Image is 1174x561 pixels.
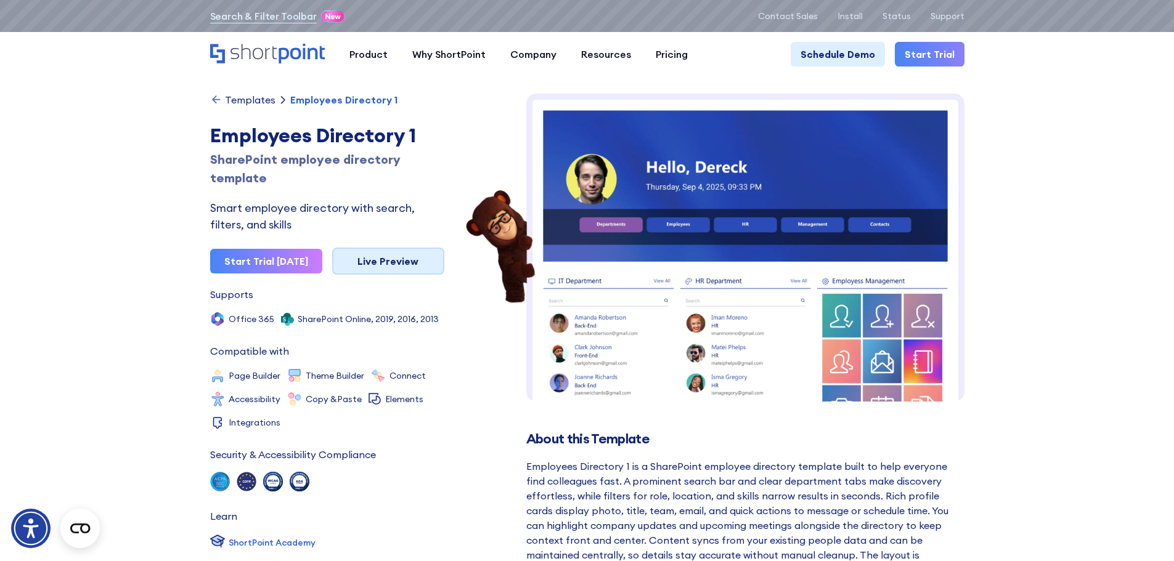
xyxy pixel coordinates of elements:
a: Install [838,11,863,21]
div: Compatible with [210,346,289,356]
a: Live Preview [332,248,444,275]
a: ShortPoint Academy [210,533,316,552]
div: Accessibility [229,395,280,403]
a: Contact Sales [758,11,818,21]
a: Status [883,11,911,21]
div: ShortPoint Academy [229,536,316,549]
div: Theme Builder [306,371,364,380]
div: Templates [225,95,275,105]
div: Connect [389,371,426,380]
div: SharePoint Online, 2019, 2016, 2013 [298,315,439,323]
a: Pricing [643,42,700,67]
div: Employees Directory 1 [210,121,444,150]
a: Start Trial [895,42,964,67]
div: Why ShortPoint [412,47,486,62]
div: Copy &Paste [306,395,362,403]
a: Support [931,11,964,21]
div: Supports [210,289,253,299]
div: Page Builder [229,371,280,380]
a: Start Trial [DATE] [210,249,322,273]
div: Integrations [229,418,280,427]
div: Office 365 [229,315,274,323]
div: Product [349,47,388,62]
a: Why ShortPoint [400,42,498,67]
div: Security & Accessibility Compliance [210,450,376,459]
a: Company [498,42,569,67]
div: Smart employee directory with search, filters, and skills [210,200,444,233]
div: Elements [385,395,423,403]
button: Open CMP widget [60,509,100,548]
a: Resources [569,42,643,67]
a: Templates [210,94,275,106]
iframe: Chat Widget [952,418,1174,561]
div: SharePoint employee directory template [210,150,444,187]
div: Employees Directory 1 [290,95,397,105]
h2: About this Template [526,431,964,446]
div: Pricing [656,47,688,62]
div: Accessibility Menu [11,509,51,548]
img: soc 2 [210,472,230,491]
div: Learn [210,511,237,521]
a: Schedule Demo [791,42,885,67]
a: Product [337,42,400,67]
a: Search & Filter Toolbar [210,9,317,23]
a: Home [210,44,325,65]
div: Resources [581,47,631,62]
div: Company [510,47,556,62]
